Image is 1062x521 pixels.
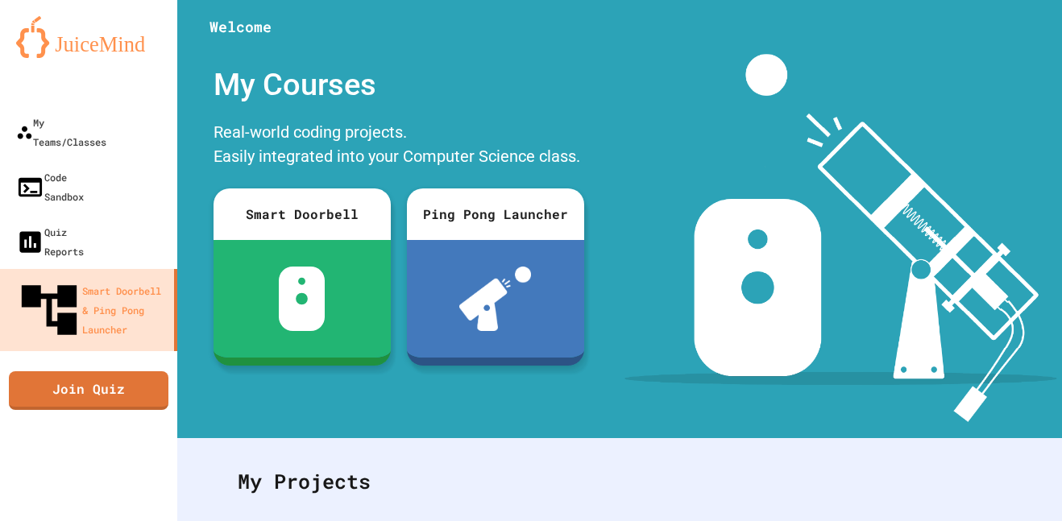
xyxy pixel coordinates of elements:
[205,54,592,116] div: My Courses
[16,167,84,206] div: Code Sandbox
[9,371,168,410] a: Join Quiz
[624,54,1056,422] img: banner-image-my-projects.png
[16,113,106,151] div: My Teams/Classes
[407,188,584,240] div: Ping Pong Launcher
[205,116,592,176] div: Real-world coding projects. Easily integrated into your Computer Science class.
[16,277,168,343] div: Smart Doorbell & Ping Pong Launcher
[222,450,1018,513] div: My Projects
[16,16,161,58] img: logo-orange.svg
[279,267,325,331] img: sdb-white.svg
[214,188,391,240] div: Smart Doorbell
[459,267,531,331] img: ppl-with-ball.png
[16,222,84,261] div: Quiz Reports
